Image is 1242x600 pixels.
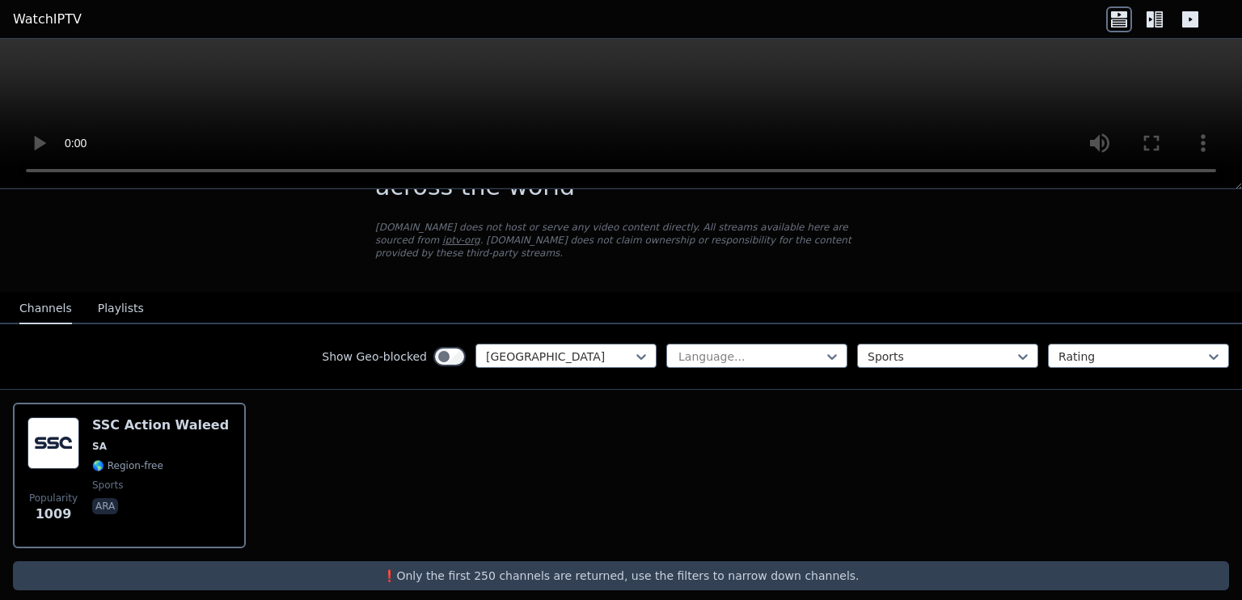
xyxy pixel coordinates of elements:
p: [DOMAIN_NAME] does not host or serve any video content directly. All streams available here are s... [375,221,867,260]
h6: SSC Action Waleed [92,417,229,433]
a: iptv-org [442,235,480,246]
span: SA [92,440,107,453]
img: SSC Action Waleed [27,417,79,469]
span: Popularity [29,492,78,505]
span: 1009 [36,505,72,524]
span: 🌎 Region-free [92,459,163,472]
label: Show Geo-blocked [322,349,427,365]
a: WatchIPTV [13,10,82,29]
button: Channels [19,294,72,324]
p: ara [92,498,118,514]
span: sports [92,479,123,492]
p: ❗️Only the first 250 channels are returned, use the filters to narrow down channels. [19,568,1223,584]
button: Playlists [98,294,144,324]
